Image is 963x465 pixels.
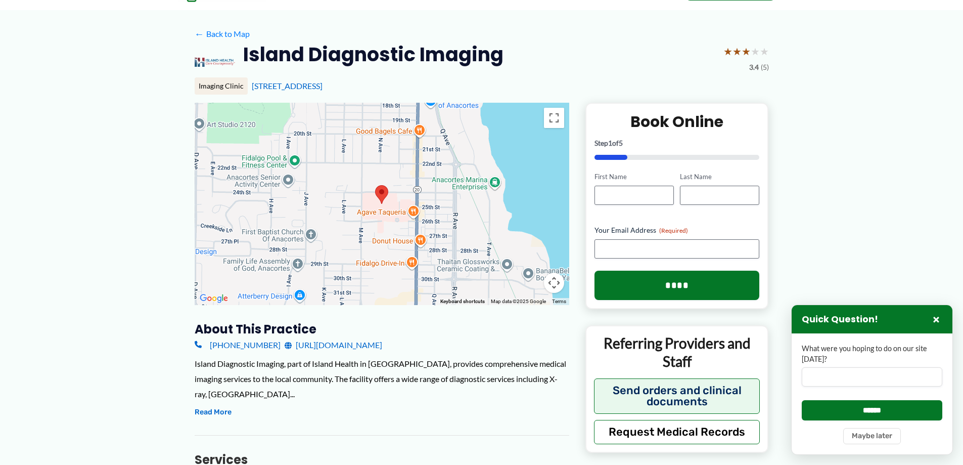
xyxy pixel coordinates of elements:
a: Terms (opens in new tab) [552,299,566,304]
div: Imaging Clinic [195,77,248,95]
a: [STREET_ADDRESS] [252,81,323,91]
label: First Name [594,172,674,182]
button: Close [930,313,942,325]
h2: Book Online [594,112,760,132]
span: 3.4 [749,61,759,74]
h3: About this practice [195,321,569,337]
a: [PHONE_NUMBER] [195,337,281,353]
span: ★ [751,42,760,61]
span: (5) [761,61,769,74]
p: Referring Providers and Staff [594,334,760,371]
button: Keyboard shortcuts [440,298,485,305]
button: Toggle fullscreen view [544,108,564,128]
button: Map camera controls [544,273,564,293]
span: ★ [760,42,769,61]
label: Your Email Address [594,225,760,235]
h2: Island Diagnostic Imaging [243,42,503,67]
span: (Required) [659,227,688,234]
span: ← [195,29,204,38]
button: Read More [195,406,232,418]
button: Request Medical Records [594,420,760,444]
h3: Quick Question! [802,314,878,325]
span: Map data ©2025 Google [491,299,546,304]
label: What were you hoping to do on our site [DATE]? [802,344,942,364]
span: 1 [608,139,612,147]
img: Google [197,292,231,305]
span: ★ [732,42,742,61]
button: Send orders and clinical documents [594,378,760,414]
a: ←Back to Map [195,26,250,41]
span: ★ [723,42,732,61]
label: Last Name [680,172,759,182]
p: Step of [594,140,760,147]
span: 5 [619,139,623,147]
span: ★ [742,42,751,61]
a: [URL][DOMAIN_NAME] [285,337,382,353]
a: Open this area in Google Maps (opens a new window) [197,292,231,305]
button: Maybe later [843,428,901,444]
div: Island Diagnostic Imaging, part of Island Health in [GEOGRAPHIC_DATA], provides comprehensive med... [195,356,569,401]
